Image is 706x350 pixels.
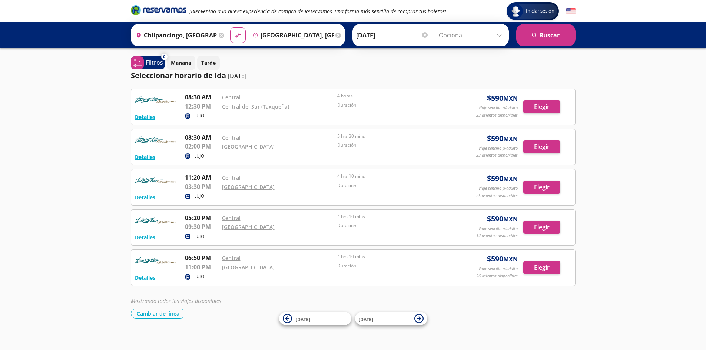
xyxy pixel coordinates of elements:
a: [GEOGRAPHIC_DATA] [222,183,275,190]
small: MXN [503,175,518,183]
p: [DATE] [228,71,246,80]
p: 5 hrs 30 mins [337,133,449,140]
p: 26 asientos disponibles [476,273,518,279]
button: English [566,7,576,16]
p: Duración [337,263,449,269]
span: $ 590 [487,253,518,264]
p: Viaje sencillo p/adulto [478,145,518,151]
p: 02:00 PM [185,142,218,151]
input: Buscar Destino [250,26,334,44]
p: Duración [337,102,449,109]
button: 0Filtros [131,56,165,69]
p: LUJO [194,153,204,160]
a: Central del Sur (Taxqueña) [222,103,289,110]
button: Detalles [135,153,155,161]
span: [DATE] [296,316,310,322]
button: Detalles [135,113,155,121]
img: RESERVAMOS [135,93,176,107]
span: Iniciar sesión [523,7,557,15]
small: MXN [503,215,518,223]
span: $ 590 [487,93,518,104]
p: 09:30 PM [185,222,218,231]
img: RESERVAMOS [135,173,176,188]
img: RESERVAMOS [135,253,176,268]
input: Elegir Fecha [356,26,429,44]
button: [DATE] [355,312,427,325]
p: 4 hrs 10 mins [337,213,449,220]
p: LUJO [194,113,204,119]
img: RESERVAMOS [135,133,176,148]
span: $ 590 [487,133,518,144]
p: 06:50 PM [185,253,218,262]
p: 23 asientos disponibles [476,152,518,159]
span: [DATE] [359,316,373,322]
p: Mañana [171,59,191,67]
p: 4 hrs 10 mins [337,253,449,260]
p: 12 asientos disponibles [476,233,518,239]
p: 4 hrs 10 mins [337,173,449,180]
button: Buscar [516,24,576,46]
p: 4 horas [337,93,449,99]
p: 11:20 AM [185,173,218,182]
button: Elegir [523,221,560,234]
p: 08:30 AM [185,93,218,101]
em: Mostrando todos los viajes disponibles [131,297,221,304]
small: MXN [503,255,518,263]
iframe: Messagebird Livechat Widget [663,307,699,343]
a: [GEOGRAPHIC_DATA] [222,223,275,230]
p: Seleccionar horario de ida [131,70,226,81]
p: 03:30 PM [185,182,218,191]
a: Central [222,214,241,221]
em: ¡Bienvenido a la nueva experiencia de compra de Reservamos, una forma más sencilla de comprar tus... [189,8,446,15]
button: Elegir [523,140,560,153]
p: Viaje sencillo p/adulto [478,226,518,232]
button: Mañana [167,56,195,70]
button: Elegir [523,100,560,113]
img: RESERVAMOS [135,213,176,228]
button: Detalles [135,193,155,201]
i: Brand Logo [131,4,186,16]
p: 12:30 PM [185,102,218,111]
button: Detalles [135,233,155,241]
span: $ 590 [487,173,518,184]
a: Central [222,174,241,181]
a: [GEOGRAPHIC_DATA] [222,143,275,150]
small: MXN [503,94,518,103]
a: Brand Logo [131,4,186,18]
p: Viaje sencillo p/adulto [478,266,518,272]
button: Elegir [523,181,560,194]
p: Duración [337,182,449,189]
p: Viaje sencillo p/adulto [478,185,518,191]
p: 23 asientos disponibles [476,112,518,119]
small: MXN [503,135,518,143]
p: 25 asientos disponibles [476,193,518,199]
a: Central [222,254,241,261]
button: Elegir [523,261,560,274]
p: 11:00 PM [185,263,218,271]
span: 0 [163,54,165,60]
button: [DATE] [279,312,351,325]
p: Viaje sencillo p/adulto [478,105,518,111]
p: 05:20 PM [185,213,218,222]
a: [GEOGRAPHIC_DATA] [222,264,275,271]
p: LUJO [194,233,204,240]
input: Buscar Origen [133,26,217,44]
input: Opcional [439,26,505,44]
span: $ 590 [487,213,518,224]
p: LUJO [194,193,204,200]
button: Tarde [197,56,220,70]
p: Duración [337,142,449,149]
a: Central [222,134,241,141]
p: Tarde [201,59,216,67]
button: Cambiar de línea [131,309,185,319]
p: LUJO [194,273,204,280]
p: Duración [337,222,449,229]
a: Central [222,94,241,101]
p: Filtros [146,58,163,67]
p: 08:30 AM [185,133,218,142]
button: Detalles [135,274,155,281]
